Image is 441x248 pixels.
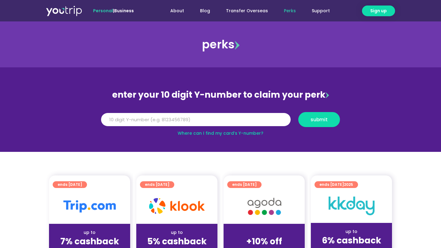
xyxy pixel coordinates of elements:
input: 10 digit Y-number (e.g. 8123456789) [101,113,291,126]
span: up to [258,229,270,235]
form: Y Number [101,112,340,132]
a: About [162,5,192,17]
div: up to [54,229,125,236]
span: Personal [93,8,113,14]
a: ends [DATE] [227,181,262,188]
a: ends [DATE]2025 [315,181,358,188]
strong: +10% off [246,235,282,247]
strong: 5% cashback [147,235,207,247]
span: submit [311,117,328,122]
span: ends [DATE] [319,181,353,188]
button: submit [298,112,340,127]
div: up to [141,229,213,236]
div: enter your 10 digit Y-number to claim your perk [98,87,343,103]
a: Blog [192,5,218,17]
span: ends [DATE] [58,181,82,188]
a: Business [114,8,134,14]
a: Where can I find my card’s Y-number? [178,130,263,136]
strong: 6% cashback [322,235,381,246]
span: ends [DATE] [145,181,169,188]
nav: Menu [150,5,338,17]
a: ends [DATE] [140,181,174,188]
a: Transfer Overseas [218,5,276,17]
a: Sign up [362,6,395,16]
div: up to [316,228,387,235]
span: | [93,8,134,14]
span: ends [DATE] [232,181,257,188]
strong: 7% cashback [60,235,119,247]
span: Sign up [370,8,387,14]
a: ends [DATE] [53,181,87,188]
a: Perks [276,5,304,17]
span: 2025 [344,182,353,187]
a: Support [304,5,338,17]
